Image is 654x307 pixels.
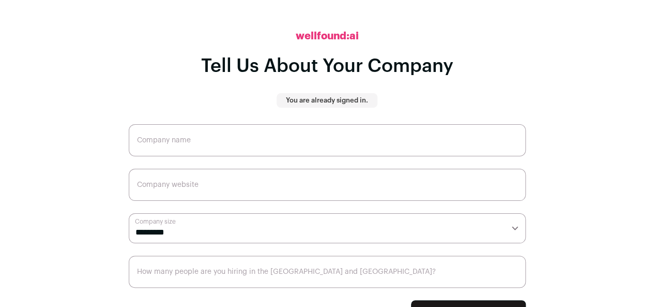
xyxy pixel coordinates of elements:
input: Company website [129,169,526,201]
h2: wellfound:ai [296,29,359,43]
p: You are already signed in. [286,96,368,105]
h1: Tell Us About Your Company [201,56,453,77]
input: Company name [129,124,526,156]
input: How many people are you hiring in the US and Canada? [129,256,526,288]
